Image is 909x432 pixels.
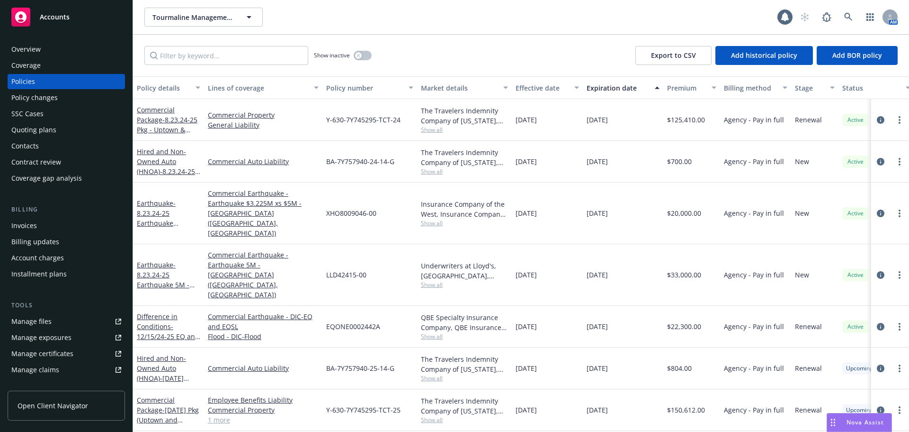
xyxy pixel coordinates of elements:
[731,51,797,60] span: Add historical policy
[421,219,508,227] span: Show all
[795,405,822,415] span: Renewal
[875,363,886,374] a: circleInformation
[326,270,366,280] span: LLD42415-00
[421,106,508,126] div: The Travelers Indemnity Company of [US_STATE], Travelers Insurance
[8,346,125,361] a: Manage certificates
[846,116,865,124] span: Active
[795,115,822,125] span: Renewal
[651,51,696,60] span: Export to CSV
[667,405,705,415] span: $150,612.00
[875,321,886,332] a: circleInformation
[152,12,234,22] span: Tourmaline Management LLC
[8,267,125,282] a: Installment plans
[421,83,498,93] div: Market details
[842,83,900,93] div: Status
[667,208,701,218] span: $20,000.00
[894,114,905,126] a: more
[208,312,319,331] a: Commercial Earthquake - DIC-EQ and EQSL
[847,418,884,426] span: Nova Assist
[587,363,608,373] span: [DATE]
[421,354,508,374] div: The Travelers Indemnity Company of [US_STATE], Travelers Insurance
[208,415,319,425] a: 1 more
[667,156,692,166] span: $700.00
[8,330,125,345] a: Manage exposures
[894,363,905,374] a: more
[421,374,508,382] span: Show all
[421,126,508,134] span: Show all
[846,157,865,166] span: Active
[11,314,52,329] div: Manage files
[421,416,508,424] span: Show all
[137,167,200,246] span: - 8.23.24-25 Auto/HNOA only -[GEOGRAPHIC_DATA] ([GEOGRAPHIC_DATA], [GEOGRAPHIC_DATA])
[724,115,784,125] span: Agency - Pay in full
[208,405,319,415] a: Commercial Property
[795,156,809,166] span: New
[846,209,865,218] span: Active
[11,234,59,249] div: Billing updates
[667,115,705,125] span: $125,410.00
[11,362,59,377] div: Manage claims
[512,76,583,99] button: Effective date
[516,405,537,415] span: [DATE]
[795,8,814,27] a: Start snowing
[326,156,394,166] span: BA-7Y757940-24-14-G
[724,363,784,373] span: Agency - Pay in full
[421,313,508,332] div: QBE Specialty Insurance Company, QBE Insurance Group, CRC Group
[40,13,70,21] span: Accounts
[8,122,125,138] a: Quoting plans
[8,74,125,89] a: Policies
[667,270,701,280] span: $33,000.00
[516,270,537,280] span: [DATE]
[421,167,508,175] span: Show all
[11,90,58,105] div: Policy changes
[137,374,194,403] span: - [DATE] HNOA (short term for all entities)
[8,155,125,170] a: Contract review
[326,405,401,415] span: Y-630-7Y745295-TCT-25
[8,4,125,30] a: Accounts
[516,115,537,125] span: [DATE]
[421,332,508,340] span: Show all
[137,199,196,277] a: Earthquake
[817,46,898,65] button: Add BOR policy
[11,346,73,361] div: Manage certificates
[724,322,784,331] span: Agency - Pay in full
[8,58,125,73] a: Coverage
[715,46,813,65] button: Add historical policy
[137,115,197,144] span: - 8.23.24-25 Pkg - Uptown & [PERSON_NAME]
[894,156,905,167] a: more
[18,401,88,411] span: Open Client Navigator
[208,110,319,120] a: Commercial Property
[846,322,865,331] span: Active
[8,234,125,249] a: Billing updates
[421,199,508,219] div: Insurance Company of the West, Insurance Company of the West (ICW), Amwins
[724,156,784,166] span: Agency - Pay in full
[11,218,37,233] div: Invoices
[8,171,125,186] a: Coverage gap analysis
[861,8,880,27] a: Switch app
[11,171,82,186] div: Coverage gap analysis
[724,208,784,218] span: Agency - Pay in full
[137,312,199,371] a: Difference in Conditions
[326,83,403,93] div: Policy number
[516,322,537,331] span: [DATE]
[875,404,886,416] a: circleInformation
[133,76,204,99] button: Policy details
[516,208,537,218] span: [DATE]
[516,363,537,373] span: [DATE]
[144,46,308,65] input: Filter by keyword...
[846,271,865,279] span: Active
[208,363,319,373] a: Commercial Auto Liability
[724,83,777,93] div: Billing method
[8,218,125,233] a: Invoices
[894,404,905,416] a: more
[11,74,35,89] div: Policies
[875,269,886,281] a: circleInformation
[583,76,663,99] button: Expiration date
[795,363,822,373] span: Renewal
[795,322,822,331] span: Renewal
[137,105,197,144] a: Commercial Package
[635,46,712,65] button: Export to CSV
[8,250,125,266] a: Account charges
[8,138,125,154] a: Contacts
[322,76,417,99] button: Policy number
